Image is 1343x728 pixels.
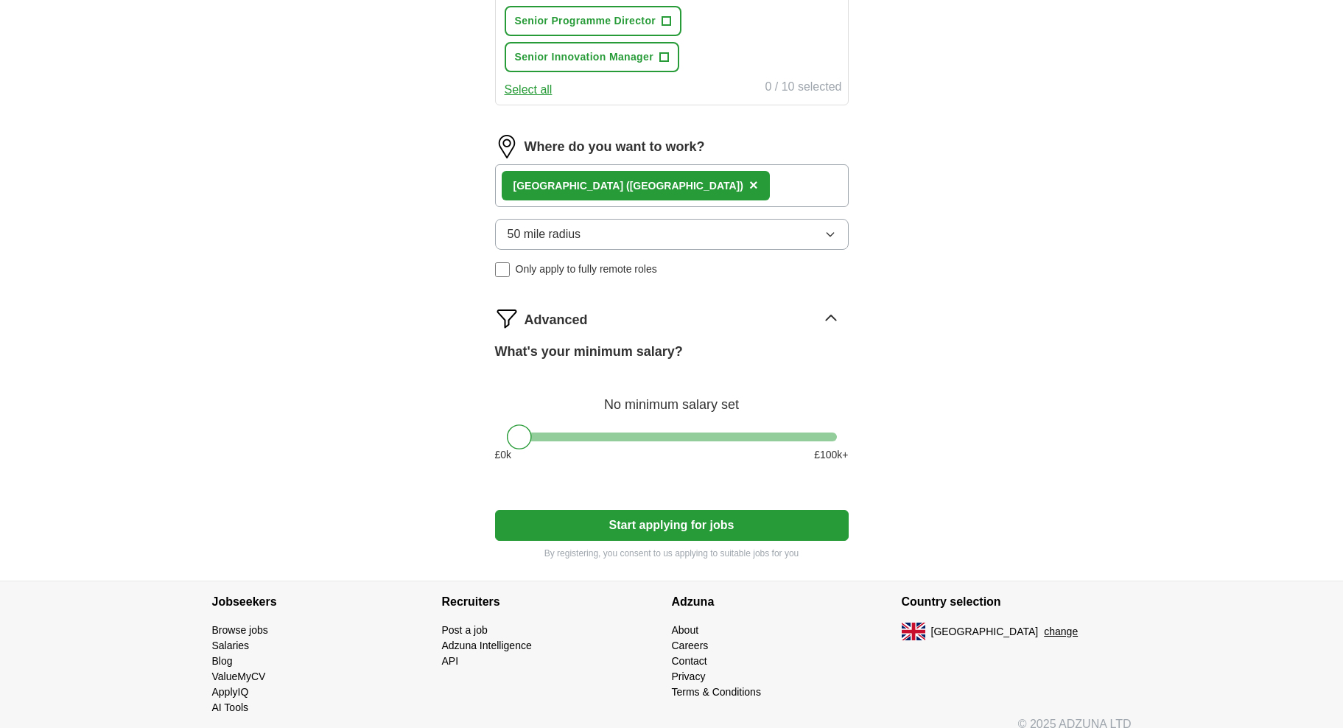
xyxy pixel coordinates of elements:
[672,624,699,636] a: About
[505,42,679,72] button: Senior Innovation Manager
[765,78,841,99] div: 0 / 10 selected
[212,640,250,651] a: Salaries
[505,6,682,36] button: Senior Programme Director
[212,686,249,698] a: ApplyIQ
[212,655,233,667] a: Blog
[525,310,588,330] span: Advanced
[672,640,709,651] a: Careers
[1044,624,1078,640] button: change
[212,701,249,713] a: AI Tools
[902,581,1132,623] h4: Country selection
[495,262,510,277] input: Only apply to fully remote roles
[515,49,653,65] span: Senior Innovation Manager
[931,624,1039,640] span: [GEOGRAPHIC_DATA]
[508,225,581,243] span: 50 mile radius
[442,655,459,667] a: API
[495,219,849,250] button: 50 mile radius
[495,379,849,415] div: No minimum salary set
[902,623,925,640] img: UK flag
[505,81,553,99] button: Select all
[495,547,849,560] p: By registering, you consent to us applying to suitable jobs for you
[442,624,488,636] a: Post a job
[495,342,683,362] label: What's your minimum salary?
[442,640,532,651] a: Adzuna Intelligence
[525,137,705,157] label: Where do you want to work?
[513,180,624,192] strong: [GEOGRAPHIC_DATA]
[495,135,519,158] img: location.png
[672,686,761,698] a: Terms & Conditions
[495,307,519,330] img: filter
[495,447,512,463] span: £ 0 k
[814,447,848,463] span: £ 100 k+
[212,671,266,682] a: ValueMyCV
[672,671,706,682] a: Privacy
[515,13,656,29] span: Senior Programme Director
[495,510,849,541] button: Start applying for jobs
[212,624,268,636] a: Browse jobs
[749,177,758,193] span: ×
[516,262,657,277] span: Only apply to fully remote roles
[626,180,743,192] span: ([GEOGRAPHIC_DATA])
[749,175,758,197] button: ×
[672,655,707,667] a: Contact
